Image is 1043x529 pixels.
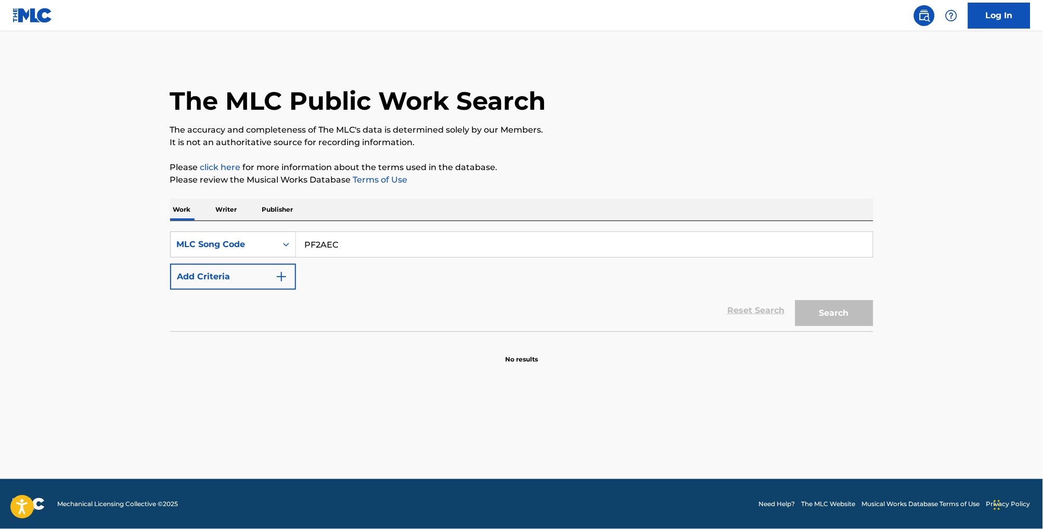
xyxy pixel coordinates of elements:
[170,174,873,186] p: Please review the Musical Works Database
[170,264,296,290] button: Add Criteria
[170,161,873,174] p: Please for more information about the terms used in the database.
[170,136,873,149] p: It is not an authoritative source for recording information.
[918,9,931,22] img: search
[994,489,1000,521] div: Drag
[170,231,873,331] form: Search Form
[941,5,962,26] div: Help
[945,9,958,22] img: help
[991,479,1043,529] iframe: Chat Widget
[12,498,45,510] img: logo
[802,499,856,509] a: The MLC Website
[759,499,795,509] a: Need Help?
[170,199,194,221] p: Work
[213,199,240,221] p: Writer
[259,199,297,221] p: Publisher
[862,499,980,509] a: Musical Works Database Terms of Use
[968,3,1031,29] a: Log In
[914,5,935,26] a: Public Search
[351,175,408,185] a: Terms of Use
[57,499,178,509] span: Mechanical Licensing Collective © 2025
[170,124,873,136] p: The accuracy and completeness of The MLC's data is determined solely by our Members.
[170,85,546,117] h1: The MLC Public Work Search
[986,499,1031,509] a: Privacy Policy
[505,342,538,364] p: No results
[177,238,271,251] div: MLC Song Code
[12,8,53,23] img: MLC Logo
[200,162,241,172] a: click here
[275,270,288,283] img: 9d2ae6d4665cec9f34b9.svg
